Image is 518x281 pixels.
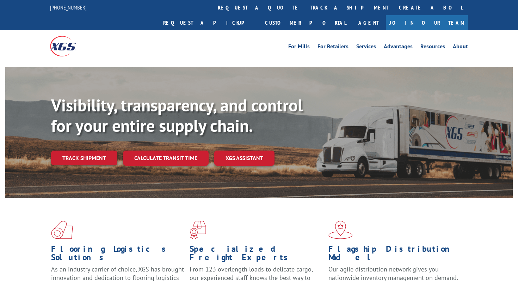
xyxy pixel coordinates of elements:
a: Services [356,44,376,51]
a: Advantages [384,44,413,51]
a: Customer Portal [260,15,351,30]
h1: Flooring Logistics Solutions [51,245,184,265]
a: For Mills [288,44,310,51]
a: Join Our Team [386,15,468,30]
a: [PHONE_NUMBER] [50,4,87,11]
b: Visibility, transparency, and control for your entire supply chain. [51,94,303,136]
a: XGS ASSISTANT [214,151,275,166]
a: Agent [351,15,386,30]
a: For Retailers [317,44,349,51]
img: xgs-icon-flagship-distribution-model-red [328,221,353,239]
a: Request a pickup [158,15,260,30]
img: xgs-icon-total-supply-chain-intelligence-red [51,221,73,239]
a: About [453,44,468,51]
a: Track shipment [51,151,117,165]
a: Calculate transit time [123,151,209,166]
h1: Flagship Distribution Model [328,245,462,265]
img: xgs-icon-focused-on-flooring-red [190,221,206,239]
h1: Specialized Freight Experts [190,245,323,265]
a: Resources [420,44,445,51]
